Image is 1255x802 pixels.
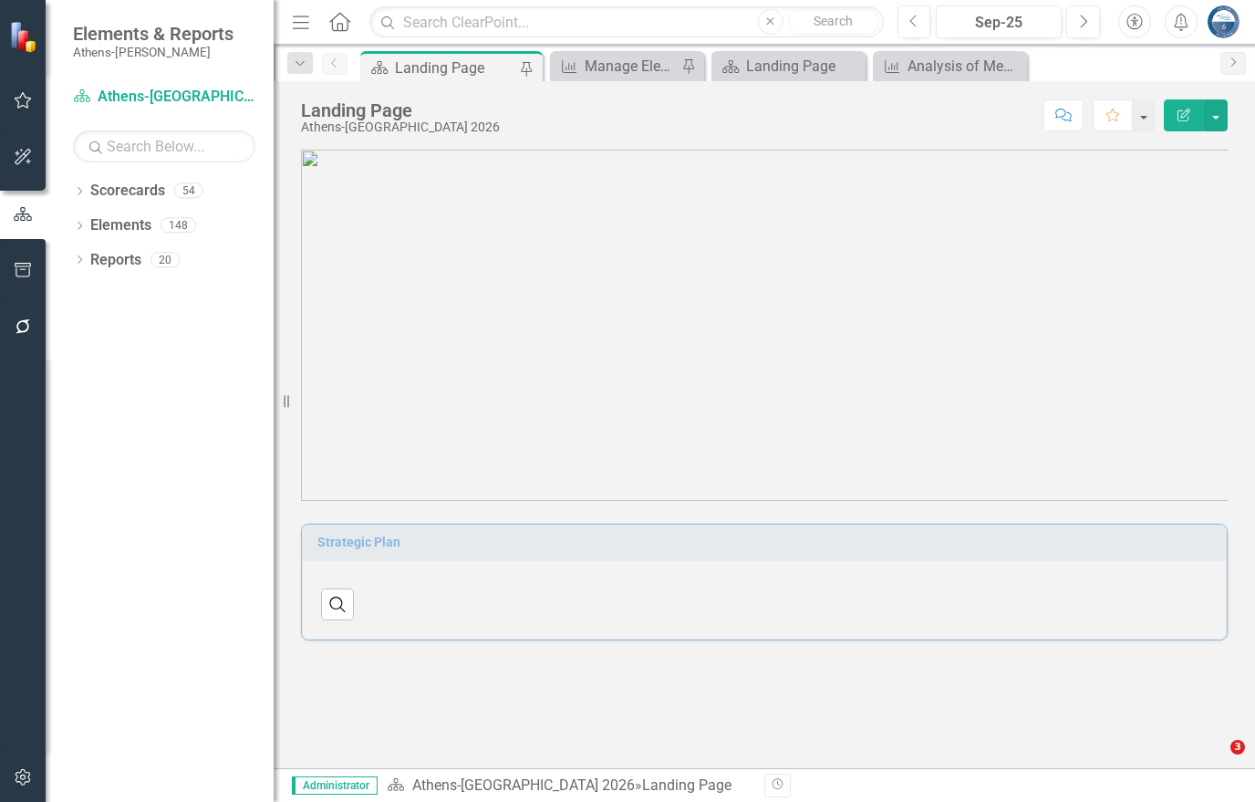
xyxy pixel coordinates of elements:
[387,776,751,797] div: »
[150,252,180,267] div: 20
[9,20,41,52] img: ClearPoint Strategy
[642,776,731,794] div: Landing Page
[877,55,1022,78] a: Analysis of Mental Health Co-responder Trends and Team Dynamics Metric
[1230,740,1245,755] span: 3
[1193,740,1237,784] iframe: Intercom live chat
[369,6,883,38] input: Search ClearPoint...
[73,130,255,162] input: Search Below...
[412,776,635,794] a: Athens-[GEOGRAPHIC_DATA] 2026
[73,87,255,108] a: Athens-[GEOGRAPHIC_DATA] 2026
[161,218,196,234] div: 148
[90,215,151,236] a: Elements
[788,9,879,35] button: Search
[174,183,203,199] div: 54
[292,776,378,795] span: Administrator
[317,536,1218,549] h3: Strategic Plan
[908,55,1022,78] div: Analysis of Mental Health Co-responder Trends and Team Dynamics Metric
[1207,5,1239,38] img: Andy Minish
[90,181,165,202] a: Scorecards
[301,100,500,120] div: Landing Page
[746,55,861,78] div: Landing Page
[73,45,233,59] small: Athens-[PERSON_NAME]
[585,55,677,78] div: Manage Elements
[301,120,500,134] div: Athens-[GEOGRAPHIC_DATA] 2026
[555,55,677,78] a: Manage Elements
[716,55,861,78] a: Landing Page
[936,5,1062,38] button: Sep-25
[942,12,1055,34] div: Sep-25
[90,250,141,271] a: Reports
[395,57,515,79] div: Landing Page
[73,23,233,45] span: Elements & Reports
[814,14,853,28] span: Search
